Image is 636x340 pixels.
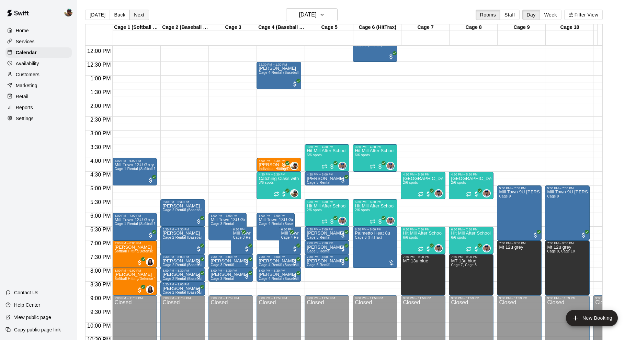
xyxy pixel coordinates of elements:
[547,249,575,253] span: Cage 9, Cage 10
[114,214,155,217] div: 6:00 PM – 7:00 PM
[64,8,72,16] img: Ben Boykin
[114,167,183,171] span: Cage 1 Rental (Softball Pitching Machine)
[233,236,256,239] span: Cage 3 Rental
[466,191,472,197] span: Recurring event
[388,53,395,60] span: All customers have paid
[160,199,205,227] div: 5:30 PM – 6:30 PM: Jordan Hernandez
[307,200,347,204] div: 5:30 PM – 6:30 PM
[305,172,349,185] div: 4:30 PM – 5:00 PM: Ronald Buechel
[162,283,203,286] div: 8:30 PM – 9:00 PM
[160,227,205,254] div: 6:30 PM – 7:30 PM: Jordan Hernandez
[291,190,298,197] img: Ben Boykin
[377,163,384,170] span: All customers have paid
[483,190,490,197] img: Francis Grullon
[5,80,72,91] a: Marketing
[449,254,493,295] div: 7:30 PM – 9:00 PM: MT 13u blue
[89,76,113,81] span: 1:00 PM
[89,117,113,123] span: 2:30 PM
[259,277,329,281] span: Cage 4 Rental (Baseball Pitching Machine)
[5,58,72,69] a: Availability
[5,36,72,47] a: Services
[499,241,540,245] div: 7:00 PM – 9:00 PM
[499,186,540,190] div: 5:00 PM – 7:00 PM
[89,172,113,178] span: 4:30 PM
[231,227,253,254] div: 6:30 PM – 7:30 PM: Mill Town 13U Grey & 9U Gray
[305,254,349,268] div: 7:30 PM – 8:00 PM: Sammy Peccaro
[386,162,395,170] div: Francis Grullon
[149,258,154,266] span: KaDedra Temple
[162,296,203,300] div: 9:00 PM – 11:59 PM
[5,69,72,80] div: Customers
[292,259,298,266] span: All customers have paid
[547,241,588,245] div: 7:00 PM – 9:00 PM
[339,217,346,224] img: Francis Grullon
[307,236,330,239] span: Cage 5 Rental
[595,296,636,300] div: 9:00 PM – 11:59 PM
[370,219,375,224] span: Recurring event
[437,244,443,252] span: Francis Grullon
[338,162,347,170] div: Francis Grullon
[113,24,161,31] div: Cage 1 (Softball Pitching Machine)
[451,263,477,267] span: Cage 7, Cage 8
[353,227,397,268] div: 6:30 PM – 8:00 PM: Palmetto Heat 8u
[89,131,113,136] span: 3:00 PM
[195,246,202,252] span: All customers have paid
[355,296,395,300] div: 9:00 PM – 11:59 PM
[340,259,347,266] span: All customers have paid
[307,173,347,176] div: 4:30 PM – 5:00 PM
[290,162,298,170] div: Ben Boykin
[547,296,588,300] div: 9:00 PM – 11:59 PM
[353,144,397,172] div: 3:30 PM – 4:30 PM: Hit Mill After School Academy- Hitting
[237,232,244,239] span: All customers have paid
[355,145,395,149] div: 3:30 PM – 4:30 PM
[89,213,113,219] span: 6:00 PM
[355,153,370,157] span: 6/6 spots filled
[353,199,397,227] div: 5:30 PM – 6:30 PM: Hit Mill After School Academy 10-13u- Hitting
[389,162,395,170] span: Francis Grullon
[85,10,110,20] button: [DATE]
[322,164,327,169] span: Recurring event
[259,255,299,259] div: 7:30 PM – 8:00 PM
[259,214,293,217] div: 6:00 PM – 7:00 PM
[418,246,423,252] span: Recurring event
[403,181,418,184] span: 2/6 spots filled
[307,249,330,253] span: Cage 5 Rental
[195,218,202,225] span: All customers have paid
[259,167,328,171] span: Individual Hitting/Defense Training: 30 min
[5,91,72,102] a: Retail
[434,244,443,252] div: Francis Grullon
[279,227,301,254] div: 6:30 PM – 7:30 PM: Mill Town 13U Grey & 9U Gray
[89,295,113,301] span: 9:00 PM
[147,232,154,239] span: All customers have paid
[403,255,443,259] div: 7:30 PM – 9:00 PM
[281,236,351,239] span: Cage 4 Rental (Baseball Pitching Machine)
[307,145,347,149] div: 3:30 PM – 4:30 PM
[285,232,292,239] span: All customers have paid
[16,27,29,34] p: Home
[403,173,443,176] div: 4:30 PM – 5:30 PM
[257,268,301,282] div: 8:00 PM – 8:30 PM: Parker Fandel
[146,258,154,266] div: KaDedra Temple
[89,268,113,274] span: 8:00 PM
[259,296,299,300] div: 9:00 PM – 11:59 PM
[89,240,113,246] span: 7:00 PM
[476,10,500,20] button: Rooms
[257,24,305,31] div: Cage 4 (Baseball Pitching Machine)
[353,34,397,62] div: 11:30 AM – 12:30 PM: Cage 6 (HitTrax)
[341,217,347,225] span: Francis Grullon
[89,144,113,150] span: 3:30 PM
[112,158,157,185] div: 4:00 PM – 5:00 PM: Mill Town 13U Grey & 9U Gray
[259,269,299,272] div: 8:00 PM – 8:30 PM
[243,273,250,280] span: All customers have paid
[211,255,251,259] div: 7:30 PM – 8:00 PM
[353,24,401,31] div: Cage 6 (HitTrax)
[259,181,274,184] span: 3/6 spots filled
[162,200,203,204] div: 5:30 PM – 6:30 PM
[401,227,445,254] div: 6:30 PM – 7:30 PM: Hit Mill After School Academy 11-13u- Fielding
[112,213,157,240] div: 6:00 PM – 7:00 PM: Mill Town 13U Grey & 9U Gray
[257,172,301,199] div: 4:30 PM – 5:30 PM: Catching Class with Ben Boykin
[89,185,113,191] span: 5:00 PM
[5,113,72,124] a: Settings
